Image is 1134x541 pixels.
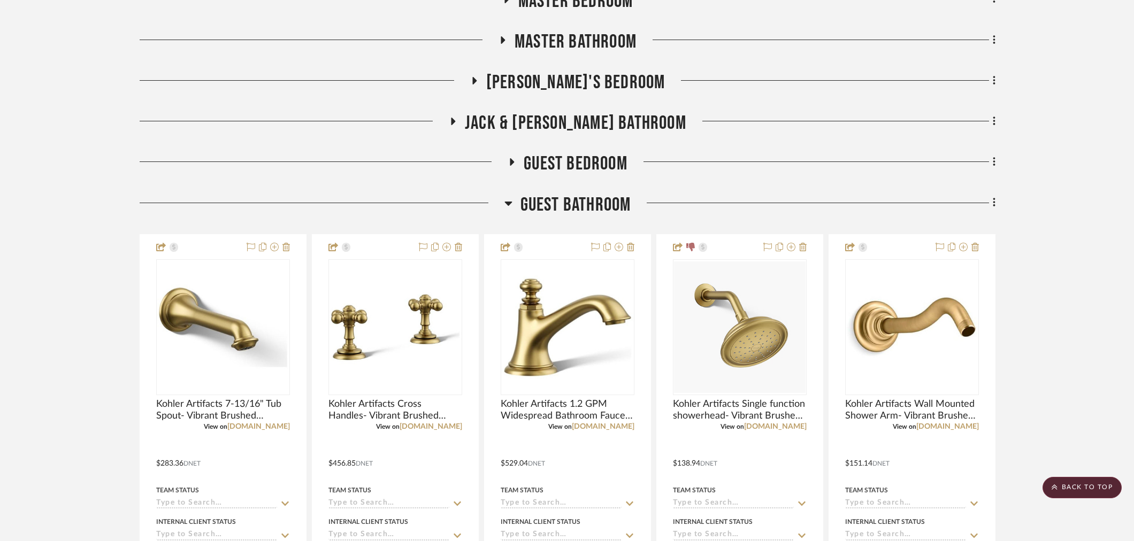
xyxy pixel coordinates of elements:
[572,423,634,430] a: [DOMAIN_NAME]
[328,517,408,527] div: Internal Client Status
[673,517,753,527] div: Internal Client Status
[524,152,627,175] span: Guest Bedroom
[1043,477,1122,498] scroll-to-top-button: BACK TO TOP
[204,423,227,430] span: View on
[845,398,979,422] span: Kohler Artifacts Wall Mounted Shower Arm- Vibrant Brushed Moderne Brass
[845,499,966,509] input: Type to Search…
[501,530,622,540] input: Type to Search…
[916,423,979,430] a: [DOMAIN_NAME]
[376,423,400,430] span: View on
[846,260,978,395] div: 0
[330,261,461,393] img: Kohler Artifacts Cross Handles- Vibrant Brushed Moderne Brass
[502,261,633,393] img: Kohler Artifacts 1.2 GPM Widespread Bathroom Faucet- Vibrant Brushed Moderne Brass
[515,30,637,53] span: Master Bathroom
[156,530,277,540] input: Type to Search…
[227,423,290,430] a: [DOMAIN_NAME]
[501,485,543,495] div: Team Status
[846,261,978,393] img: Kohler Artifacts Wall Mounted Shower Arm- Vibrant Brushed Moderne Brass
[721,423,744,430] span: View on
[501,398,634,422] span: Kohler Artifacts 1.2 GPM Widespread Bathroom Faucet- Vibrant Brushed Moderne Brass
[156,398,290,422] span: Kohler Artifacts 7-13/16" Tub Spout- Vibrant Brushed Moderne Brass
[673,398,807,422] span: Kohler Artifacts Single function showerhead- Vibrant Brushed Moderne Brass
[673,260,806,395] div: 0
[744,423,807,430] a: [DOMAIN_NAME]
[501,517,580,527] div: Internal Client Status
[157,261,289,393] img: Kohler Artifacts 7-13/16" Tub Spout- Vibrant Brushed Moderne Brass
[328,485,371,495] div: Team Status
[328,398,462,422] span: Kohler Artifacts Cross Handles- Vibrant Brushed Moderne Brass
[673,530,794,540] input: Type to Search…
[486,71,665,94] span: [PERSON_NAME]'s Bedroom
[156,517,236,527] div: Internal Client Status
[520,194,631,217] span: Guest Bathroom
[328,499,449,509] input: Type to Search…
[673,485,716,495] div: Team Status
[845,517,925,527] div: Internal Client Status
[674,261,806,393] img: Kohler Artifacts Single function showerhead- Vibrant Brushed Moderne Brass
[893,423,916,430] span: View on
[501,499,622,509] input: Type to Search…
[548,423,572,430] span: View on
[673,499,794,509] input: Type to Search…
[156,485,199,495] div: Team Status
[845,485,888,495] div: Team Status
[845,530,966,540] input: Type to Search…
[156,499,277,509] input: Type to Search…
[465,112,686,135] span: Jack & [PERSON_NAME] Bathroom
[400,423,462,430] a: [DOMAIN_NAME]
[328,530,449,540] input: Type to Search…
[501,260,634,395] div: 0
